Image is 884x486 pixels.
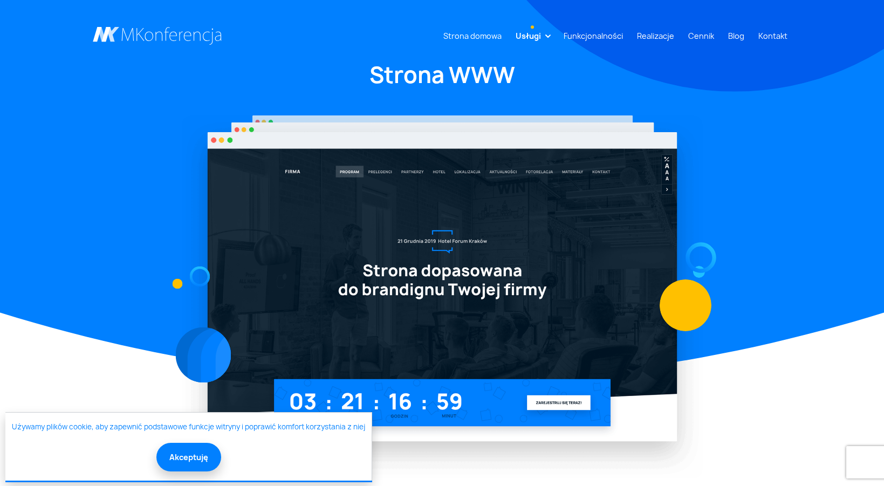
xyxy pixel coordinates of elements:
[660,279,711,331] img: Graficzny element strony
[12,422,365,433] a: Używamy plików cookie, aby zapewnić podstawowe funkcje witryny i poprawić komfort korzystania z niej
[679,236,722,279] img: Graficzny element strony
[172,278,182,289] img: Graficzny element strony
[93,60,792,90] h1: Strona WWW
[175,327,231,383] img: Graficzny element strony
[189,266,210,287] img: Graficzny element strony
[724,26,749,46] a: Blog
[633,26,679,46] a: Realizacje
[754,26,792,46] a: Kontakt
[559,26,627,46] a: Funkcjonalności
[684,26,718,46] a: Cennik
[439,26,506,46] a: Strona domowa
[156,443,221,471] button: Akceptuję
[693,266,704,278] img: Graficzny element strony
[182,115,703,478] img: Strona WWW
[511,26,545,46] a: Usługi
